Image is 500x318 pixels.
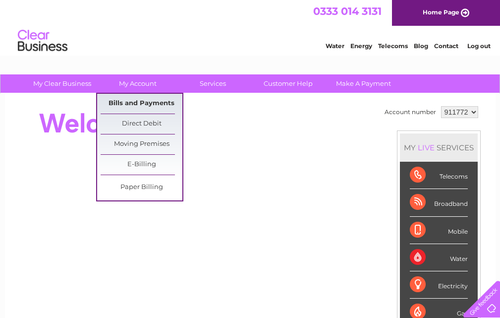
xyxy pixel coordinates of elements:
a: Blog [414,42,428,50]
div: LIVE [416,143,437,152]
a: Moving Premises [101,134,182,154]
td: Account number [382,104,439,121]
a: Services [172,74,254,93]
a: Paper Billing [101,178,182,197]
a: Contact [434,42,458,50]
div: MY SERVICES [400,133,478,162]
div: Mobile [410,217,468,244]
img: logo.png [17,26,68,56]
div: Broadband [410,189,468,216]
div: Telecoms [410,162,468,189]
a: Energy [350,42,372,50]
a: 0333 014 3131 [313,5,382,17]
div: Water [410,244,468,271]
a: Log out [467,42,491,50]
a: Customer Help [247,74,329,93]
a: My Clear Business [21,74,103,93]
a: E-Billing [101,155,182,175]
a: Water [326,42,344,50]
a: Direct Debit [101,114,182,134]
a: Bills and Payments [101,94,182,114]
div: Electricity [410,271,468,299]
div: Clear Business is a trading name of Verastar Limited (registered in [GEOGRAPHIC_DATA] No. 3667643... [16,5,485,48]
a: Make A Payment [323,74,404,93]
a: My Account [97,74,178,93]
a: Telecoms [378,42,408,50]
